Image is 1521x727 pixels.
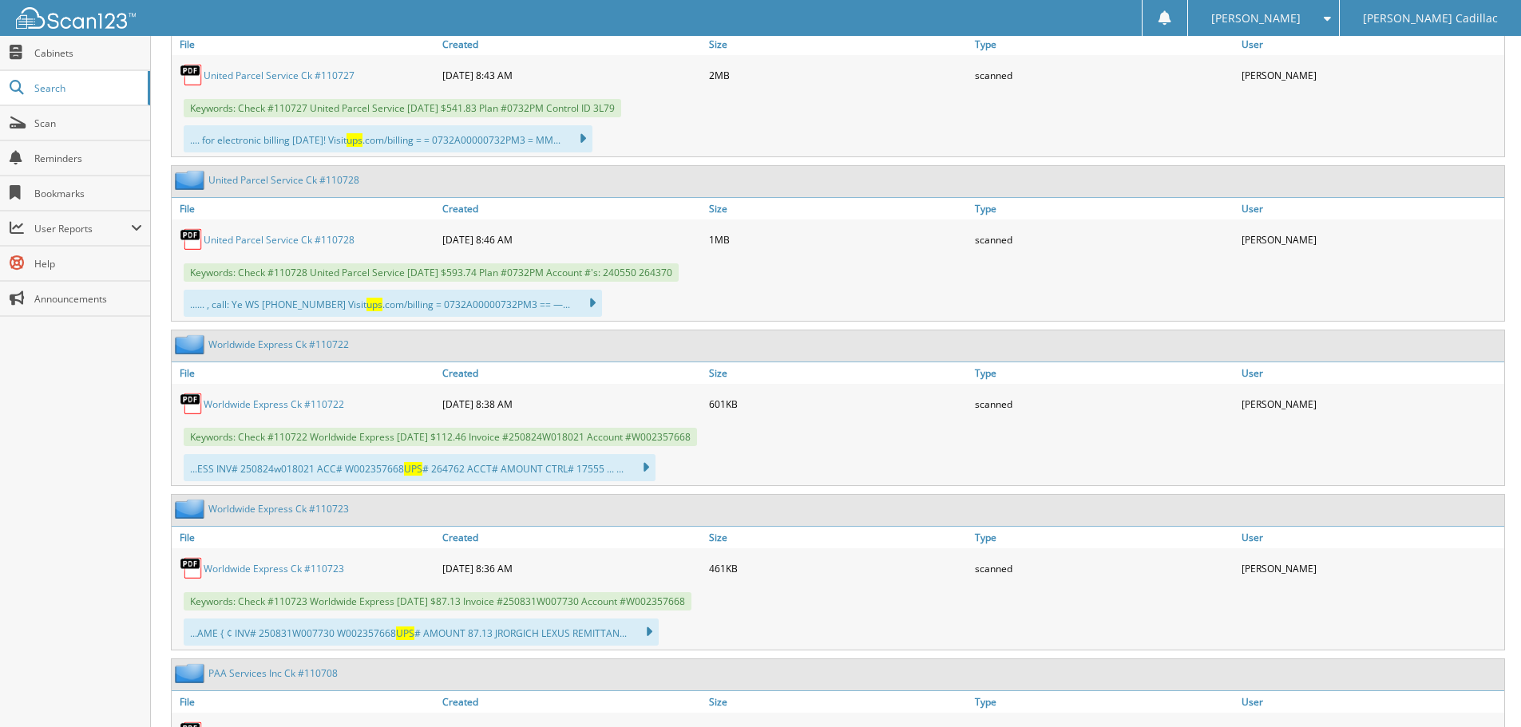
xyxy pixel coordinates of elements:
a: Created [438,198,705,219]
img: PDF.png [180,227,204,251]
a: United Parcel Service Ck #110728 [204,233,355,247]
a: File [172,691,438,713]
div: scanned [971,59,1238,91]
a: File [172,527,438,548]
span: Keywords: Check #110723 Worldwide Express [DATE] $87.13 Invoice #250831W007730 Account #W002357668 [184,592,691,610]
img: PDF.png [180,63,204,87]
span: Keywords: Check #110727 United Parcel Service [DATE] $541.83 Plan #0732PM Control ID 3L79 [184,99,621,117]
div: 1MB [705,223,972,255]
a: United Parcel Service Ck #110728 [208,173,359,187]
a: Created [438,527,705,548]
a: Type [971,362,1238,384]
div: scanned [971,223,1238,255]
a: User [1238,527,1504,548]
div: [DATE] 8:38 AM [438,388,705,420]
span: Cabinets [34,46,142,60]
div: 461KB [705,552,972,584]
a: Worldwide Express Ck #110722 [204,397,344,411]
img: scan123-logo-white.svg [16,7,136,29]
a: User [1238,362,1504,384]
a: Worldwide Express Ck #110723 [208,502,349,516]
div: [DATE] 8:36 AM [438,552,705,584]
img: folder2.png [175,334,208,354]
a: Worldwide Express Ck #110722 [208,338,349,351]
a: User [1238,691,1504,713]
a: User [1238,34,1504,55]
span: [PERSON_NAME] Cadillac [1363,14,1498,23]
span: Search [34,81,140,95]
a: Size [705,34,972,55]
a: File [172,198,438,219]
a: File [172,34,438,55]
a: Type [971,34,1238,55]
img: folder2.png [175,663,208,683]
div: .... for electronic billing [DATE]! Visit .com/billing = = 0732A00000732PM3 = MM... [184,125,592,152]
div: 2MB [705,59,972,91]
div: [PERSON_NAME] [1238,223,1504,255]
div: 601KB [705,388,972,420]
div: ...AME { ¢ INV# 250831W007730 W002357668 # AMOUNT 87.13 JRORGICH LEXUS REMITTAN... [184,618,659,646]
span: [PERSON_NAME] [1211,14,1301,23]
iframe: Chat Widget [1441,650,1521,727]
span: ups [366,298,382,311]
img: folder2.png [175,170,208,190]
a: Size [705,527,972,548]
div: [PERSON_NAME] [1238,59,1504,91]
span: Announcements [34,292,142,306]
a: User [1238,198,1504,219]
span: UPS [404,462,422,476]
a: Size [705,691,972,713]
a: Size [705,198,972,219]
span: Bookmarks [34,187,142,200]
a: PAA Services Inc Ck #110708 [208,666,338,680]
a: Type [971,527,1238,548]
a: Size [705,362,972,384]
span: UPS [396,626,414,640]
a: United Parcel Service Ck #110727 [204,69,355,82]
div: [DATE] 8:43 AM [438,59,705,91]
span: Keywords: Check #110722 Worldwide Express [DATE] $112.46 Invoice #250824W018021 Account #W002357668 [184,428,697,446]
span: Help [34,257,142,271]
div: [PERSON_NAME] [1238,552,1504,584]
span: Reminders [34,152,142,165]
span: ups [347,133,362,147]
img: folder2.png [175,499,208,519]
a: Type [971,198,1238,219]
div: scanned [971,388,1238,420]
div: scanned [971,552,1238,584]
div: [PERSON_NAME] [1238,388,1504,420]
a: Worldwide Express Ck #110723 [204,562,344,575]
a: Created [438,34,705,55]
a: File [172,362,438,384]
a: Type [971,691,1238,713]
a: Created [438,362,705,384]
div: ...... , call: Ye WS [PHONE_NUMBER] Visit .com/billing = 0732A00000732PM3 == —... [184,290,602,317]
img: PDF.png [180,556,204,580]
a: Created [438,691,705,713]
img: PDF.png [180,392,204,416]
span: Scan [34,117,142,130]
div: ...ESS INV# 250824w018021 ACC# W002357668 # 264762 ACCT# AMOUNT CTRL# 17555 ... ... [184,454,656,481]
div: [DATE] 8:46 AM [438,223,705,255]
span: User Reports [34,222,131,235]
span: Keywords: Check #110728 United Parcel Service [DATE] $593.74 Plan #0732PM Account #'s: 240550 264370 [184,263,679,282]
